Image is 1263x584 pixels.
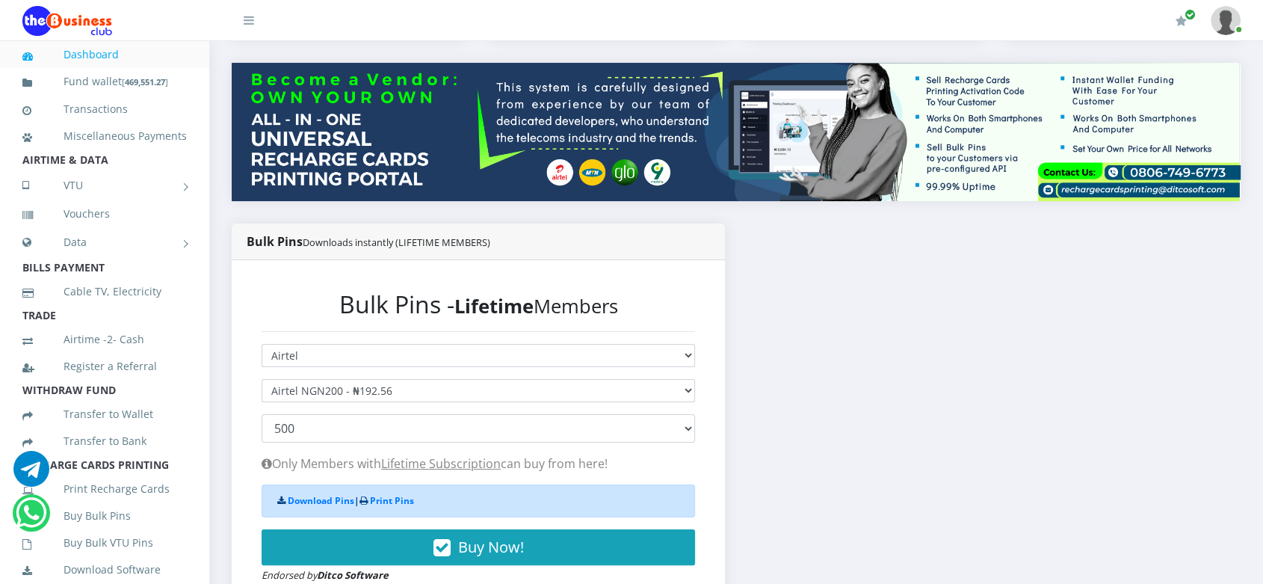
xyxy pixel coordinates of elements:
[22,37,187,72] a: Dashboard
[317,568,389,582] strong: Ditco Software
[247,233,490,250] strong: Bulk Pins
[22,349,187,384] a: Register a Referral
[22,526,187,560] a: Buy Bulk VTU Pins
[22,224,187,261] a: Data
[458,537,524,557] span: Buy Now!
[22,424,187,458] a: Transfer to Bank
[1211,6,1241,35] img: User
[1185,9,1196,20] span: Renew/Upgrade Subscription
[13,462,49,487] a: Chat for support
[22,499,187,533] a: Buy Bulk Pins
[22,64,187,99] a: Fund wallet[469,551.27]
[370,494,414,507] a: Print Pins
[1176,15,1187,27] i: Renew/Upgrade Subscription
[262,455,695,473] p: Only Members with can buy from here!
[22,119,187,153] a: Miscellaneous Payments
[381,455,501,472] a: Lifetime Subscription
[262,529,695,565] button: Buy Now!
[277,494,414,507] strong: |
[22,92,187,126] a: Transactions
[454,293,618,319] small: Members
[22,6,112,36] img: Logo
[22,472,187,506] a: Print Recharge Cards
[22,274,187,309] a: Cable TV, Electricity
[288,494,354,507] a: Download Pins
[122,76,168,87] small: [ ]
[22,397,187,431] a: Transfer to Wallet
[22,167,187,204] a: VTU
[125,76,165,87] b: 469,551.27
[262,568,389,582] small: Endorsed by
[22,197,187,231] a: Vouchers
[16,506,46,531] a: Chat for support
[232,63,1241,201] img: multitenant_rcp.png
[262,290,695,319] h2: Bulk Pins -
[303,236,490,249] small: Downloads instantly (LIFETIME MEMBERS)
[22,322,187,357] a: Airtime -2- Cash
[454,293,534,319] b: Lifetime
